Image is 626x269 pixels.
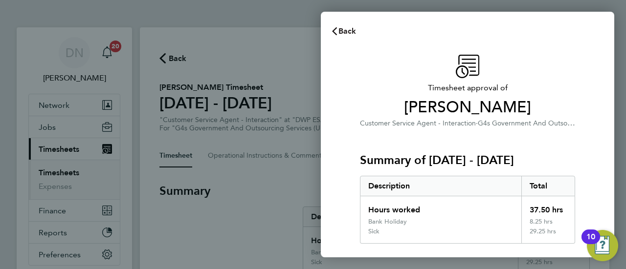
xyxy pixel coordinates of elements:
[360,176,521,196] div: Description
[360,176,575,244] div: Summary of 25 - 31 Aug 2025
[360,82,575,94] span: Timesheet approval of
[368,218,407,226] div: Bank Holiday
[360,119,476,127] span: Customer Service Agent - Interaction
[360,196,521,218] div: Hours worked
[586,237,595,249] div: 10
[521,218,575,228] div: 8.25 hrs
[338,26,357,36] span: Back
[360,152,575,168] h3: Summary of [DATE] - [DATE]
[321,21,366,41] button: Back
[368,228,380,235] div: Sick
[521,228,575,243] div: 29.25 hrs
[476,119,478,127] span: ·
[521,176,575,196] div: Total
[360,98,575,117] span: [PERSON_NAME]
[587,230,618,261] button: Open Resource Center, 10 new notifications
[521,196,575,218] div: 37.50 hrs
